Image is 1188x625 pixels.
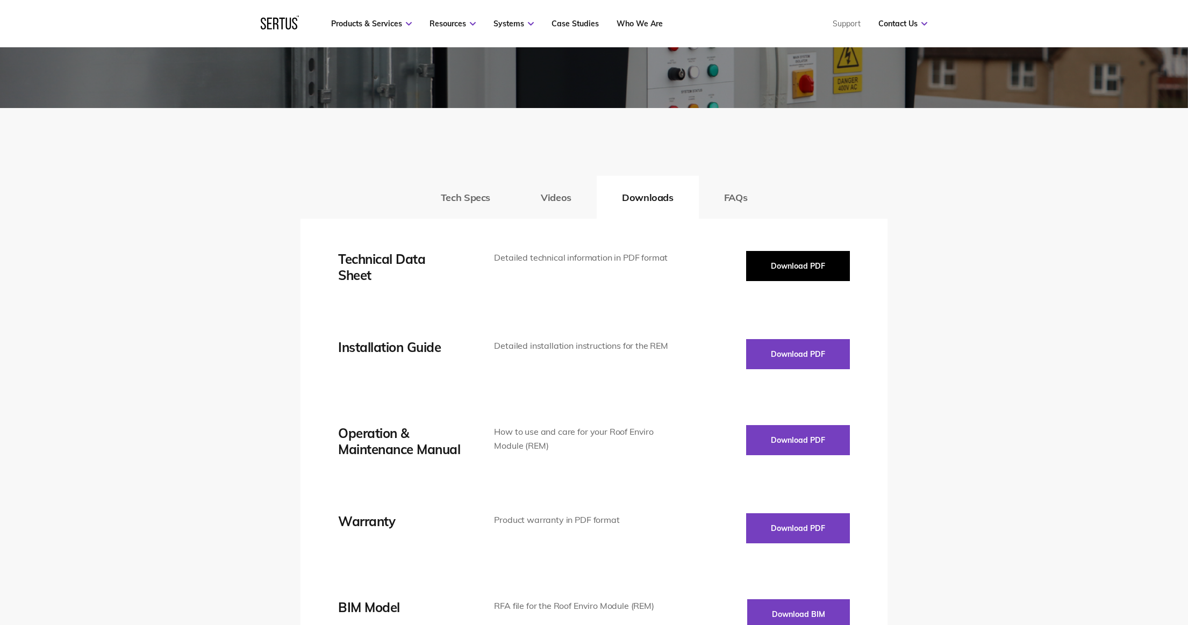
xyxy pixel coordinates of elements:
[338,339,462,355] div: Installation Guide
[430,19,476,28] a: Resources
[746,339,850,369] button: Download PDF
[494,599,672,613] div: RFA file for the Roof Enviro Module (REM)
[516,176,597,219] button: Videos
[338,251,462,283] div: Technical Data Sheet
[552,19,599,28] a: Case Studies
[338,513,462,529] div: Warranty
[331,19,412,28] a: Products & Services
[833,19,861,28] a: Support
[493,19,534,28] a: Systems
[494,251,672,265] div: Detailed technical information in PDF format
[699,176,773,219] button: FAQs
[746,425,850,455] button: Download PDF
[878,19,927,28] a: Contact Us
[494,513,672,527] div: Product warranty in PDF format
[416,176,516,219] button: Tech Specs
[994,500,1188,625] iframe: Chat Widget
[494,425,672,452] div: How to use and care for your Roof Enviro Module (REM)
[338,425,462,457] div: Operation & Maintenance Manual
[746,251,850,281] button: Download PDF
[494,339,672,353] div: Detailed installation instructions for the REM
[338,599,462,615] div: BIM Model
[617,19,663,28] a: Who We Are
[746,513,850,543] button: Download PDF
